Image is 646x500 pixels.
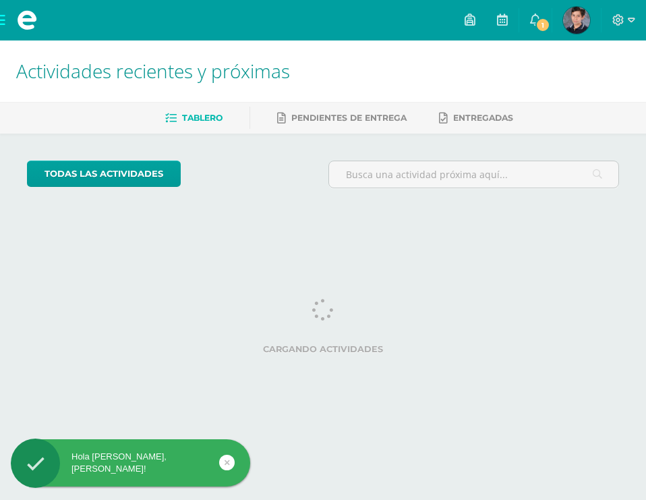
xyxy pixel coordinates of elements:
[182,113,223,123] span: Tablero
[27,161,181,187] a: todas las Actividades
[563,7,590,34] img: 8dd2d0fcd01dfc2dc1e88ed167c87bd1.png
[329,161,618,188] input: Busca una actividad próxima aquí...
[27,344,619,354] label: Cargando actividades
[16,58,290,84] span: Actividades recientes y próximas
[453,113,513,123] span: Entregadas
[165,107,223,129] a: Tablero
[291,113,407,123] span: Pendientes de entrega
[277,107,407,129] a: Pendientes de entrega
[11,451,250,475] div: Hola [PERSON_NAME], [PERSON_NAME]!
[439,107,513,129] a: Entregadas
[535,18,550,32] span: 1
